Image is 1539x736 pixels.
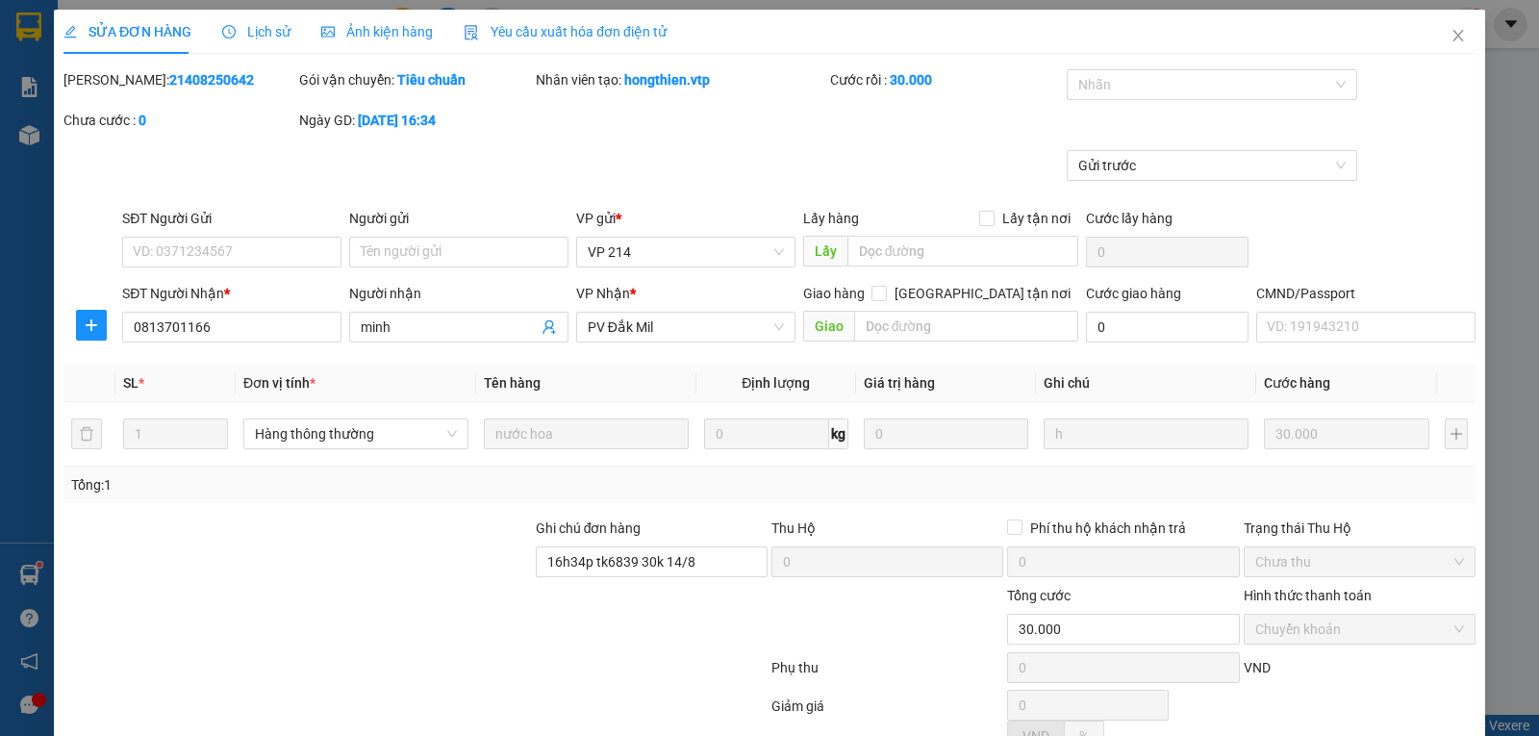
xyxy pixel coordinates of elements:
[803,286,865,301] span: Giao hàng
[1244,588,1372,603] label: Hình thức thanh toán
[77,317,106,333] span: plus
[123,375,139,391] span: SL
[536,520,642,536] label: Ghi chú đơn hàng
[19,134,39,162] span: Nơi gửi:
[139,113,146,128] b: 0
[1445,419,1468,449] button: plus
[1078,151,1347,180] span: Gửi trước
[50,31,156,103] strong: CÔNG TY TNHH [GEOGRAPHIC_DATA] 214 QL13 - P.26 - Q.BÌNH THẠNH - TP HCM 1900888606
[536,69,827,90] div: Nhân viên tạo:
[769,657,1005,691] div: Phụ thu
[542,319,557,335] span: user-add
[771,520,816,536] span: Thu Hộ
[576,208,795,229] div: VP gửi
[536,546,768,577] input: Ghi chú đơn hàng
[887,283,1078,304] span: [GEOGRAPHIC_DATA] tận nơi
[255,419,457,448] span: Hàng thông thường
[803,211,859,226] span: Lấy hàng
[1007,588,1071,603] span: Tổng cước
[830,69,1062,90] div: Cước rồi :
[1451,28,1466,43] span: close
[349,208,568,229] div: Người gửi
[243,375,315,391] span: Đơn vị tính
[1086,211,1173,226] label: Cước lấy hàng
[66,115,223,130] strong: BIÊN NHẬN GỬI HÀNG HOÁ
[1255,547,1464,576] span: Chưa thu
[321,25,335,38] span: picture
[742,375,810,391] span: Định lượng
[847,236,1079,266] input: Dọc đường
[864,375,935,391] span: Giá trị hàng
[588,313,784,342] span: PV Đắk Mil
[484,375,541,391] span: Tên hàng
[321,24,433,39] span: Ảnh kiện hàng
[189,72,271,87] span: DM08250644
[1086,286,1181,301] label: Cước giao hàng
[464,25,479,40] img: icon
[484,419,689,449] input: VD: Bàn, Ghế
[122,208,341,229] div: SĐT Người Gửi
[169,72,254,88] b: 21408250642
[1022,518,1194,539] span: Phí thu hộ khách nhận trả
[222,25,236,38] span: clock-circle
[222,24,290,39] span: Lịch sử
[864,419,1028,449] input: 0
[1255,615,1464,644] span: Chuyển khoản
[349,283,568,304] div: Người nhận
[995,208,1078,229] span: Lấy tận nơi
[147,134,178,162] span: Nơi nhận:
[1256,283,1476,304] div: CMND/Passport
[71,474,595,495] div: Tổng: 1
[63,110,295,131] div: Chưa cước :
[1431,10,1485,63] button: Close
[397,72,466,88] b: Tiêu chuẩn
[624,72,710,88] b: hongthien.vtp
[1264,419,1428,449] input: 0
[63,69,295,90] div: [PERSON_NAME]:
[1244,518,1476,539] div: Trạng thái Thu Hộ
[76,310,107,341] button: plus
[1044,419,1249,449] input: Ghi Chú
[464,24,667,39] span: Yêu cầu xuất hóa đơn điện tử
[803,311,854,342] span: Giao
[588,238,784,266] span: VP 214
[65,135,113,145] span: PV Đắk Mil
[576,286,630,301] span: VP Nhận
[63,25,77,38] span: edit
[803,236,847,266] span: Lấy
[299,110,531,131] div: Ngày GD:
[1036,365,1256,402] th: Ghi chú
[1086,237,1249,267] input: Cước lấy hàng
[1086,312,1249,343] input: Cước giao hàng
[71,419,102,449] button: delete
[358,113,436,128] b: [DATE] 16:34
[63,24,191,39] span: SỬA ĐƠN HÀNG
[854,311,1079,342] input: Dọc đường
[183,87,271,101] span: 10:36:08 [DATE]
[299,69,531,90] div: Gói vận chuyển:
[890,72,932,88] b: 30.000
[1244,660,1271,675] span: VND
[1264,375,1330,391] span: Cước hàng
[19,43,44,91] img: logo
[122,283,341,304] div: SĐT Người Nhận
[829,419,848,449] span: kg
